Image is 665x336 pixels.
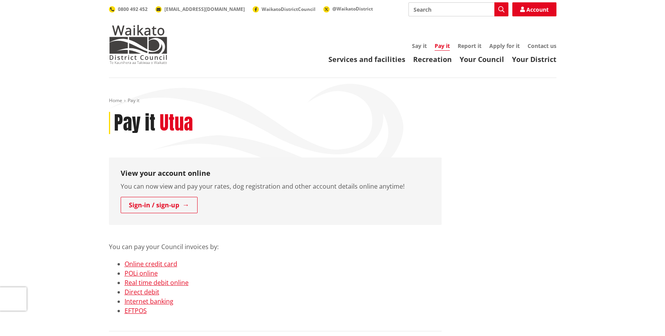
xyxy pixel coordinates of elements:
p: You can pay your Council invoices by: [109,233,442,251]
span: WaikatoDistrictCouncil [262,6,316,12]
a: [EMAIL_ADDRESS][DOMAIN_NAME] [155,6,245,12]
a: POLi online [125,269,158,278]
a: Your Council [460,55,504,64]
a: Your District [512,55,556,64]
a: Say it [412,42,427,50]
a: Direct debit [125,288,159,296]
a: Pay it [435,42,450,51]
a: Services and facilities [328,55,405,64]
a: Internet banking [125,297,173,306]
img: Waikato District Council - Te Kaunihera aa Takiwaa o Waikato [109,25,168,64]
a: Sign-in / sign-up [121,197,198,213]
span: @WaikatoDistrict [332,5,373,12]
a: @WaikatoDistrict [323,5,373,12]
h2: Utua [160,112,193,134]
p: You can now view and pay your rates, dog registration and other account details online anytime! [121,182,430,191]
a: Real time debit online [125,278,189,287]
span: Pay it [128,97,139,104]
input: Search input [408,2,508,16]
a: WaikatoDistrictCouncil [253,6,316,12]
a: Apply for it [489,42,520,50]
a: Account [512,2,556,16]
a: Home [109,97,122,104]
span: [EMAIL_ADDRESS][DOMAIN_NAME] [164,6,245,12]
h1: Pay it [114,112,155,134]
a: Online credit card [125,260,177,268]
a: Report it [458,42,481,50]
a: Recreation [413,55,452,64]
a: 0800 492 452 [109,6,148,12]
a: EFTPOS [125,306,147,315]
span: 0800 492 452 [118,6,148,12]
nav: breadcrumb [109,97,556,104]
a: Contact us [528,42,556,50]
h3: View your account online [121,169,430,178]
